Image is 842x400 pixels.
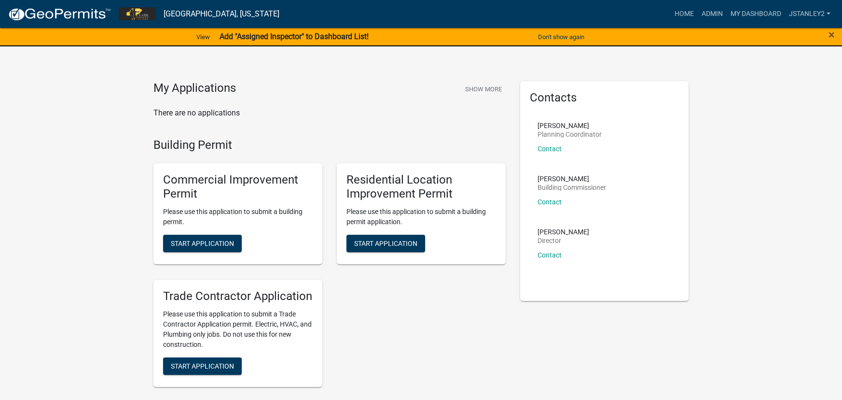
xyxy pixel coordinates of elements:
button: Show More [461,81,506,97]
a: [GEOGRAPHIC_DATA], [US_STATE] [164,6,279,22]
p: Please use this application to submit a building permit. [163,207,313,227]
a: Contact [538,198,562,206]
p: [PERSON_NAME] [538,122,602,129]
p: Building Commissioner [538,184,606,191]
button: Start Application [163,235,242,252]
img: Clark County, Indiana [119,7,156,20]
button: Start Application [346,235,425,252]
h5: Residential Location Improvement Permit [346,173,496,201]
button: Don't show again [534,29,588,45]
button: Start Application [163,357,242,375]
a: Contact [538,251,562,259]
span: Start Application [354,239,417,247]
span: Start Application [171,239,234,247]
p: Please use this application to submit a Trade Contractor Application permit. Electric, HVAC, and ... [163,309,313,350]
p: Please use this application to submit a building permit application. [346,207,496,227]
p: There are no applications [153,107,506,119]
a: Home [671,5,698,23]
p: [PERSON_NAME] [538,229,589,235]
span: × [828,28,835,42]
h4: Building Permit [153,138,506,152]
h5: Contacts [530,91,679,105]
p: Director [538,237,589,244]
p: Planning Coordinator [538,131,602,138]
button: Close [828,29,835,41]
p: [PERSON_NAME] [538,175,606,182]
span: Start Application [171,362,234,370]
strong: Add "Assigned Inspector" to Dashboard List! [220,32,369,41]
a: My Dashboard [727,5,785,23]
h4: My Applications [153,81,236,96]
a: Admin [698,5,727,23]
a: Contact [538,145,562,153]
h5: Trade Contractor Application [163,289,313,303]
a: jstanley2 [785,5,834,23]
h5: Commercial Improvement Permit [163,173,313,201]
a: View [193,29,214,45]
